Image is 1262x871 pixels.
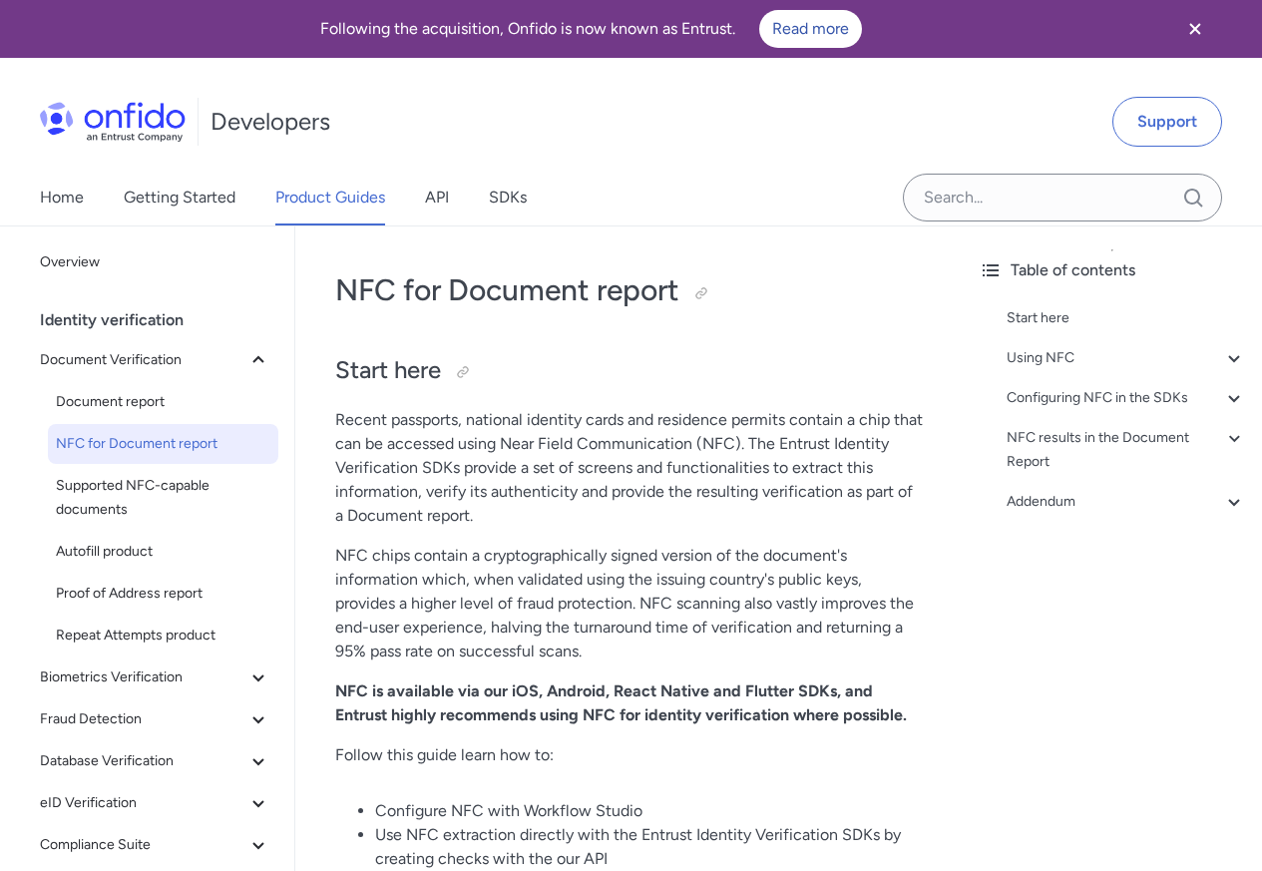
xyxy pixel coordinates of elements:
[56,582,270,606] span: Proof of Address report
[48,424,278,464] a: NFC for Document report
[32,783,278,823] button: eID Verification
[56,540,270,564] span: Autofill product
[1112,97,1222,147] a: Support
[1007,386,1246,410] a: Configuring NFC in the SDKs
[40,707,246,731] span: Fraud Detection
[489,170,527,225] a: SDKs
[1007,490,1246,514] a: Addendum
[32,741,278,781] button: Database Verification
[275,170,385,225] a: Product Guides
[40,791,246,815] span: eID Verification
[48,532,278,572] a: Autofill product
[56,624,270,648] span: Repeat Attempts product
[1007,346,1246,370] a: Using NFC
[335,681,907,724] strong: NFC is available via our iOS, Android, React Native and Flutter SDKs, and Entrust highly recommen...
[40,300,286,340] div: Identity verification
[903,174,1222,221] input: Onfido search input field
[40,170,84,225] a: Home
[210,106,330,138] h1: Developers
[335,408,923,528] p: Recent passports, national identity cards and residence permits contain a chip that can be access...
[56,390,270,414] span: Document report
[1007,306,1246,330] a: Start here
[425,170,449,225] a: API
[24,10,1158,48] div: Following the acquisition, Onfido is now known as Entrust.
[375,799,923,823] li: Configure NFC with Workflow Studio
[335,743,923,767] p: Follow this guide learn how to:
[979,258,1246,282] div: Table of contents
[56,474,270,522] span: Supported NFC-capable documents
[48,466,278,530] a: Supported NFC-capable documents
[40,749,246,773] span: Database Verification
[40,833,246,857] span: Compliance Suite
[32,699,278,739] button: Fraud Detection
[32,340,278,380] button: Document Verification
[40,348,246,372] span: Document Verification
[124,170,235,225] a: Getting Started
[40,665,246,689] span: Biometrics Verification
[375,823,923,871] li: Use NFC extraction directly with the Entrust Identity Verification SDKs by creating checks with t...
[48,574,278,614] a: Proof of Address report
[1007,426,1246,474] a: NFC results in the Document Report
[335,544,923,663] p: NFC chips contain a cryptographically signed version of the document's information which, when va...
[48,382,278,422] a: Document report
[40,250,270,274] span: Overview
[335,354,923,388] h2: Start here
[1158,4,1232,54] button: Close banner
[32,242,278,282] a: Overview
[32,825,278,865] button: Compliance Suite
[32,657,278,697] button: Biometrics Verification
[1183,17,1207,41] svg: Close banner
[48,616,278,655] a: Repeat Attempts product
[759,10,862,48] a: Read more
[40,102,186,142] img: Onfido Logo
[335,270,923,310] h1: NFC for Document report
[56,432,270,456] span: NFC for Document report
